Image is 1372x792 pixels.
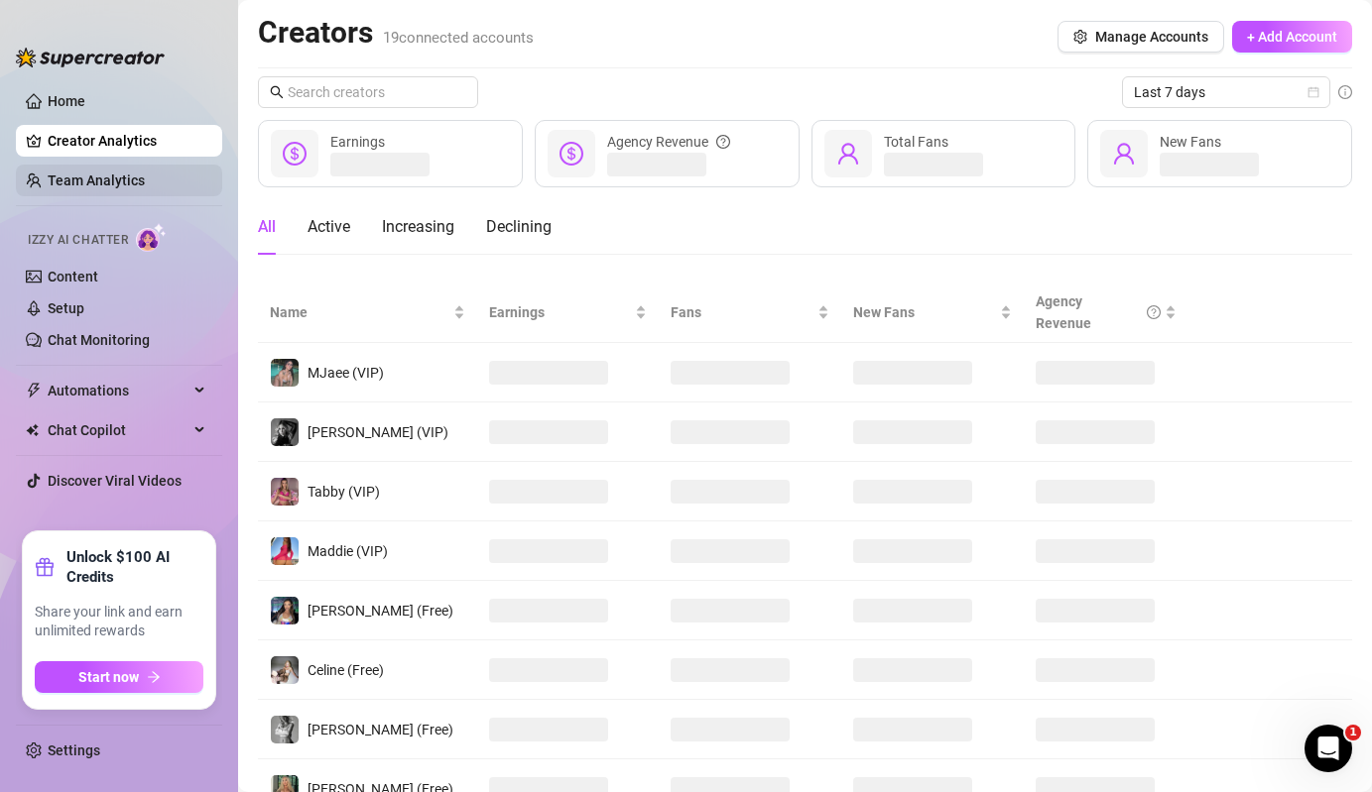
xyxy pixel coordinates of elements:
a: Creator Analytics [48,125,206,157]
div: Declining [486,215,552,239]
span: dollar-circle [283,142,307,166]
span: calendar [1308,86,1319,98]
input: Search creators [288,81,450,103]
span: question-circle [1147,290,1161,334]
span: Celine (Free) [308,662,384,678]
span: Tabby (VIP) [308,484,380,500]
span: 19 connected accounts [383,29,534,47]
img: Chat Copilot [26,423,39,437]
span: Chat Copilot [48,414,188,446]
span: Fans [671,301,813,323]
span: [PERSON_NAME] (VIP) [308,424,448,440]
th: Fans [659,283,841,343]
span: [PERSON_NAME] (Free) [308,722,453,737]
div: Increasing [382,215,454,239]
span: Manage Accounts [1095,29,1208,45]
span: thunderbolt [26,383,42,398]
button: Manage Accounts [1058,21,1224,53]
span: user [836,142,860,166]
span: Share your link and earn unlimited rewards [35,603,203,641]
span: Automations [48,375,188,406]
a: Settings [48,742,100,758]
strong: Unlock $100 AI Credits [66,547,203,587]
div: All [258,215,276,239]
th: Name [258,283,477,343]
a: Discover Viral Videos [48,473,182,489]
img: MJaee (VIP) [271,359,299,387]
img: Kennedy (Free) [271,716,299,743]
button: Start nowarrow-right [35,661,203,693]
span: question-circle [716,131,730,153]
span: Last 7 days [1134,77,1318,107]
span: Maddie (VIP) [308,543,388,559]
span: Earnings [489,301,632,323]
span: New Fans [853,301,996,323]
div: Active [308,215,350,239]
h2: Creators [258,14,534,52]
a: Chat Monitoring [48,332,150,348]
a: Team Analytics [48,172,145,188]
div: Agency Revenue [607,131,730,153]
th: Earnings [477,283,660,343]
img: Kennedy (VIP) [271,418,299,446]
span: setting [1073,30,1087,44]
a: Content [48,269,98,284]
img: Celine (Free) [271,656,299,684]
span: gift [35,557,55,577]
span: MJaee (VIP) [308,365,384,381]
th: New Fans [841,283,1024,343]
span: [PERSON_NAME] (Free) [308,603,453,619]
img: Tabby (VIP) [271,478,299,506]
div: Agency Revenue [1036,290,1160,334]
span: Total Fans [884,134,948,150]
a: Home [48,93,85,109]
button: + Add Account [1232,21,1352,53]
iframe: Intercom live chat [1305,725,1352,772]
a: Setup [48,300,84,316]
span: Start now [78,669,139,685]
img: Maddie (Free) [271,597,299,624]
span: search [270,85,284,99]
img: Maddie (VIP) [271,537,299,565]
img: logo-BBDzfeDw.svg [16,48,165,67]
span: dollar-circle [560,142,583,166]
span: arrow-right [147,670,161,684]
span: 1 [1345,725,1361,740]
span: New Fans [1160,134,1221,150]
img: AI Chatter [136,223,167,252]
span: info-circle [1338,85,1352,99]
span: user [1112,142,1136,166]
span: + Add Account [1247,29,1337,45]
span: Izzy AI Chatter [28,231,128,250]
span: Name [270,301,449,323]
span: Earnings [330,134,385,150]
